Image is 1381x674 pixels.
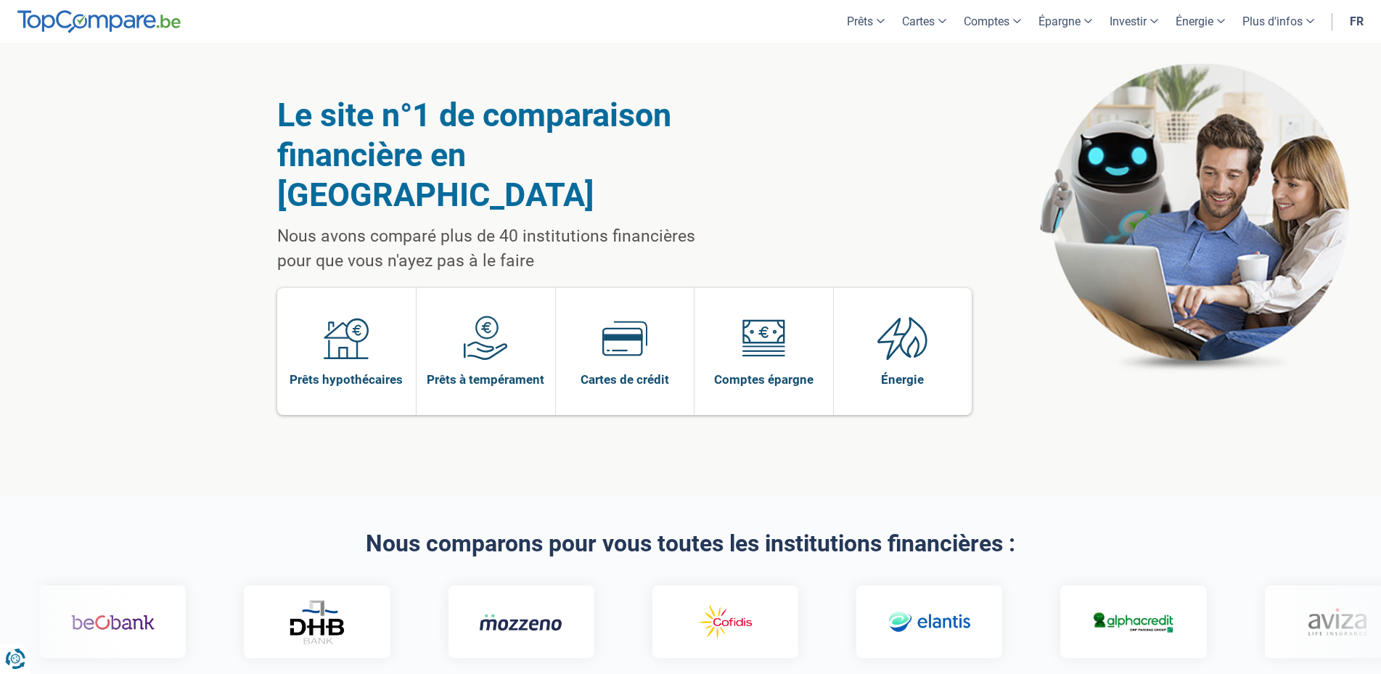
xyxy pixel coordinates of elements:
img: Cartes de crédit [602,316,647,361]
img: Prêts à tempérament [463,316,508,361]
h2: Nous comparons pour vous toutes les institutions financières : [277,531,1105,556]
span: Comptes épargne [714,371,814,387]
img: Cofidis [683,601,766,644]
a: Énergie Énergie [834,288,972,415]
span: Cartes de crédit [581,371,669,387]
a: Prêts hypothécaires Prêts hypothécaires [277,288,417,415]
span: Prêts à tempérament [427,371,544,387]
img: Mozzeno [479,613,562,631]
span: Prêts hypothécaires [290,371,403,387]
img: Alphacredit [1091,609,1175,635]
p: Nous avons comparé plus de 40 institutions financières pour que vous n'ayez pas à le faire [277,224,732,274]
a: Comptes épargne Comptes épargne [694,288,833,415]
img: TopCompare [17,10,181,33]
img: Comptes épargne [741,316,786,361]
img: Prêts hypothécaires [324,316,369,361]
a: Cartes de crédit Cartes de crédit [556,288,694,415]
a: Prêts à tempérament Prêts à tempérament [417,288,555,415]
h1: Le site n°1 de comparaison financière en [GEOGRAPHIC_DATA] [277,95,732,215]
img: Énergie [877,316,928,361]
span: Énergie [881,371,924,387]
img: Elantis [887,601,970,644]
img: DHB Bank [287,600,345,644]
